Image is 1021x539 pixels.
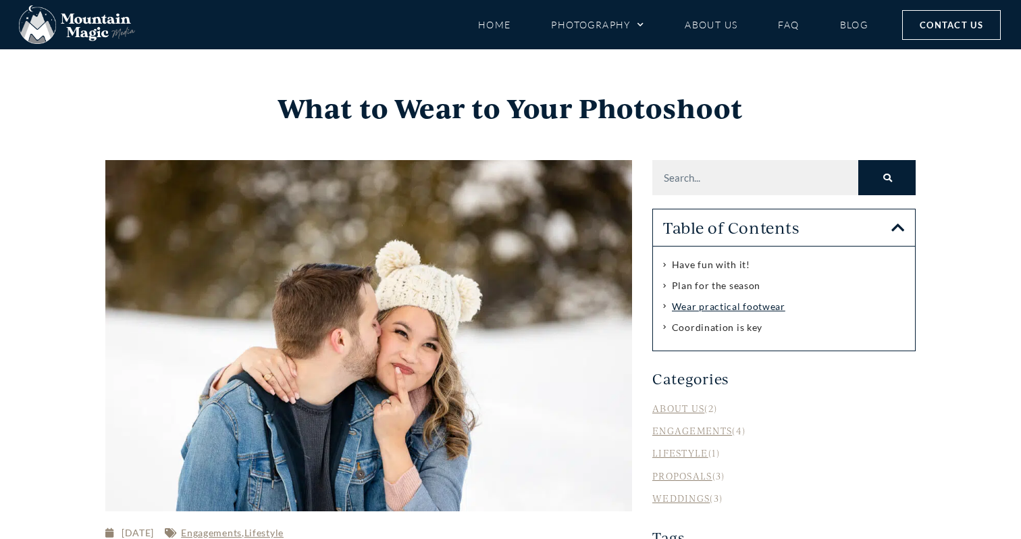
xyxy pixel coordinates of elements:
a: Weddings [652,492,710,504]
li: (3) [652,465,916,487]
img: cute hat with ears and finger on mouth pensive thinking hmm wondering what to wear jean jackets c... [105,160,632,511]
a: Proposals [652,470,712,482]
h1: What to Wear to Your Photoshoot [105,93,916,123]
img: Mountain Magic Media photography logo Crested Butte Photographer [19,5,135,45]
nav: Menu [478,13,868,36]
h5: Categories [652,370,916,386]
a: Home [478,13,511,36]
span: , [181,527,284,538]
a: Engagements [652,425,732,436]
time: [DATE] [122,527,154,538]
a: Blog [840,13,868,36]
a: Plan for the season [672,278,760,294]
a: Photography [551,13,644,36]
a: About Us [685,13,737,36]
button: Search [858,160,916,195]
a: Contact Us [902,10,1001,40]
li: (4) [652,419,916,442]
a: About US [652,403,704,414]
a: Lifestyle [652,447,708,459]
li: (2) [652,397,916,419]
a: Wear practical footwear [672,299,785,315]
li: (1) [652,442,916,464]
a: Have fun with it! [672,257,750,273]
div: Close table of contents [891,220,905,235]
h3: Table of Contents [663,220,891,236]
input: Search... [652,160,858,195]
a: Lifestyle [244,527,284,538]
a: Coordination is key [672,319,762,336]
li: (3) [652,487,916,509]
a: FAQ [778,13,799,36]
a: Engagements [181,527,242,538]
span: Contact Us [920,18,983,32]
